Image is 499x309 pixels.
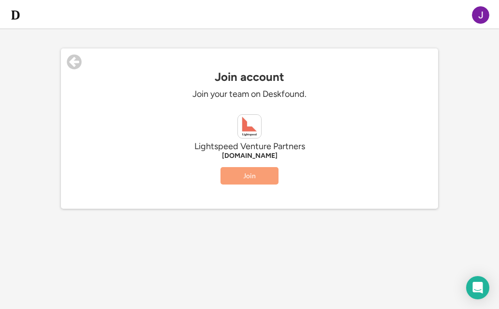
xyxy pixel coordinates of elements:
[466,276,489,299] div: Open Intercom Messenger
[104,152,395,160] div: [DOMAIN_NAME]
[238,115,261,138] img: lsvp.com
[10,9,21,21] img: d-whitebg.png
[220,167,279,185] button: Join
[472,6,489,24] img: ACg8ocIq2D-YDEsN1BtJ7vvPPPqDIU0q1wo_2FguRotXTyWdkfDgpw=s96-c
[61,70,438,84] div: Join account
[104,89,395,100] div: Join your team on Deskfound.
[104,141,395,152] div: Lightspeed Venture Partners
